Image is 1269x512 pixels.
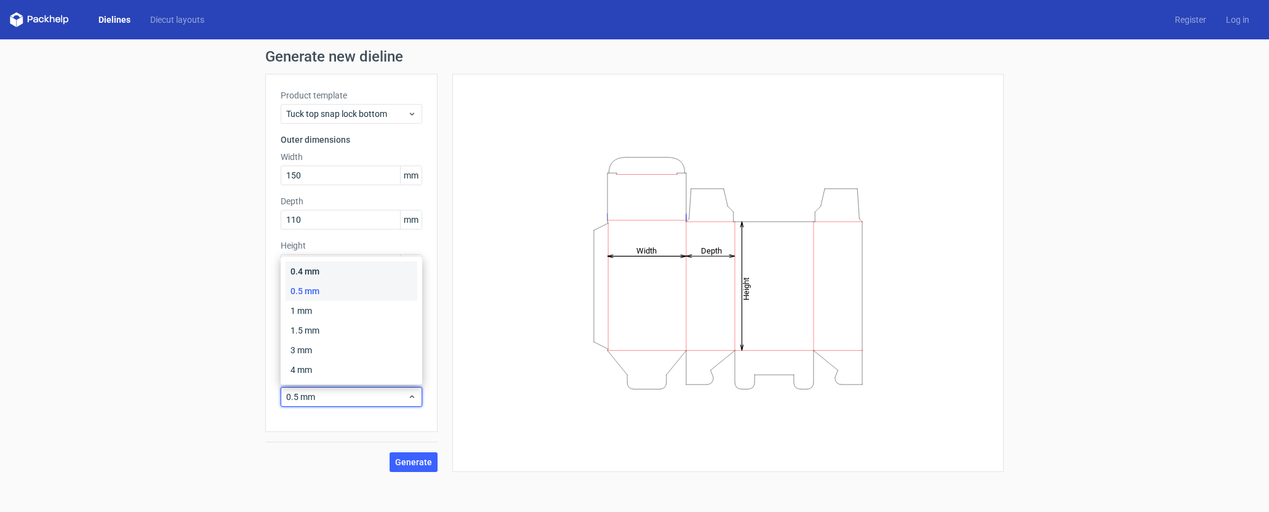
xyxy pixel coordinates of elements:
[265,49,1004,64] h1: Generate new dieline
[286,340,417,360] div: 3 mm
[286,262,417,281] div: 0.4 mm
[286,360,417,380] div: 4 mm
[281,134,422,146] h3: Outer dimensions
[286,108,407,120] span: Tuck top snap lock bottom
[281,89,422,102] label: Product template
[1216,14,1259,26] a: Log in
[701,246,722,255] tspan: Depth
[281,239,422,252] label: Height
[400,166,422,185] span: mm
[140,14,214,26] a: Diecut layouts
[1165,14,1216,26] a: Register
[742,277,751,300] tspan: Height
[400,255,422,273] span: mm
[400,210,422,229] span: mm
[286,301,417,321] div: 1 mm
[286,391,407,403] span: 0.5 mm
[281,151,422,163] label: Width
[390,452,438,472] button: Generate
[286,321,417,340] div: 1.5 mm
[89,14,140,26] a: Dielines
[281,195,422,207] label: Depth
[636,246,657,255] tspan: Width
[286,281,417,301] div: 0.5 mm
[395,458,432,466] span: Generate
